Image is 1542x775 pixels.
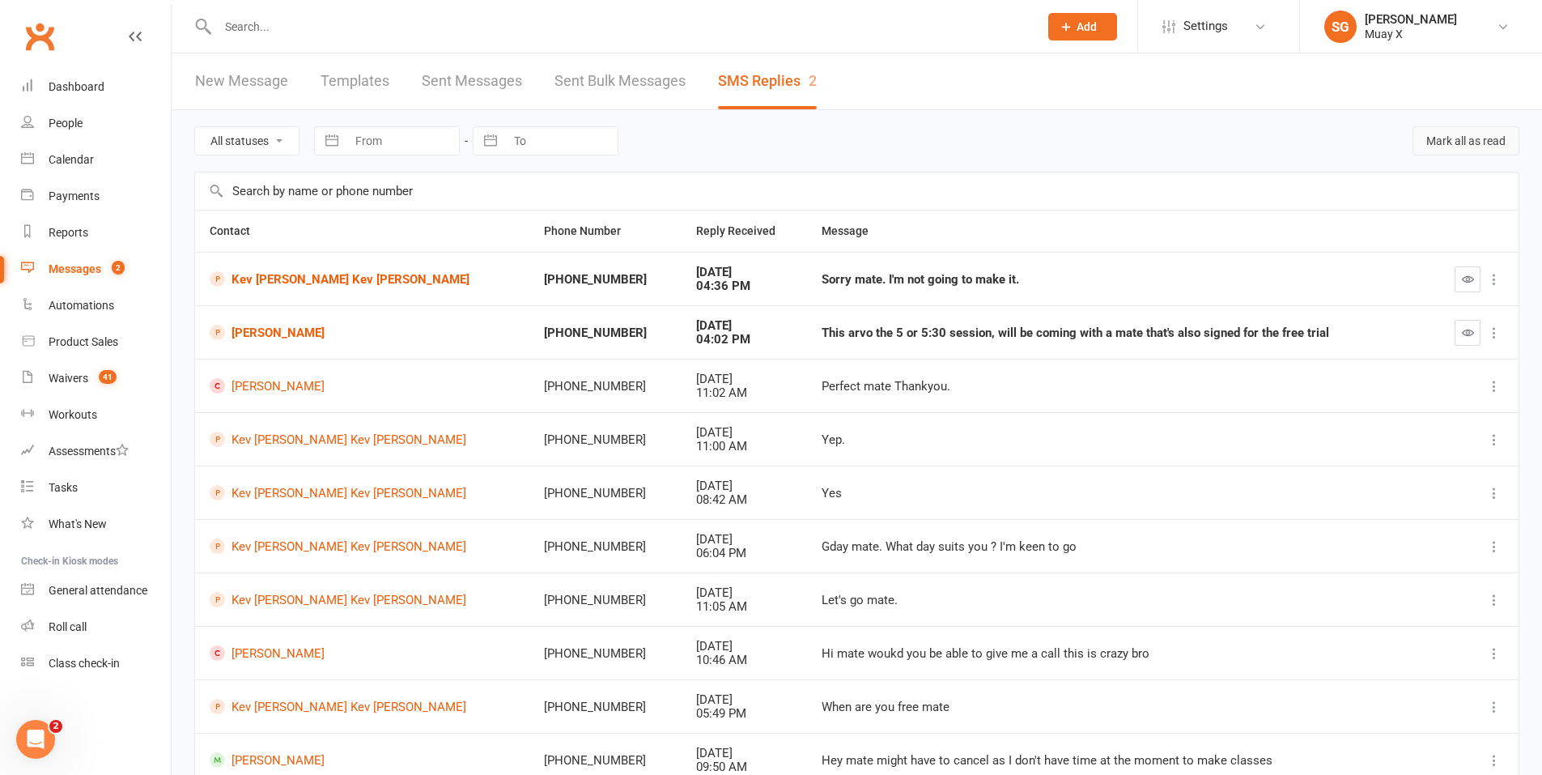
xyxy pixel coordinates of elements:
div: [DATE] [696,640,792,654]
a: General attendance kiosk mode [21,573,171,609]
div: Messages [49,262,101,275]
iframe: Intercom live chat [16,720,55,759]
a: Dashboard [21,69,171,105]
span: 2 [49,720,62,733]
div: [DATE] [696,693,792,707]
div: [PHONE_NUMBER] [544,540,667,554]
div: [PHONE_NUMBER] [544,700,667,714]
div: This arvo the 5 or 5:30 session, will be coming with a mate that's also signed for the free trial [822,326,1413,340]
input: Search by name or phone number [195,172,1519,210]
input: To [505,127,618,155]
div: [DATE] [696,426,792,440]
div: Gday mate. What day suits you ? I'm keen to go [822,540,1413,554]
th: Contact [195,211,529,252]
div: 04:36 PM [696,279,792,293]
div: Assessments [49,445,129,458]
span: Settings [1183,8,1228,45]
a: Roll call [21,609,171,645]
div: 10:46 AM [696,654,792,667]
a: People [21,105,171,142]
div: [PHONE_NUMBER] [544,433,667,447]
a: Clubworx [19,16,60,57]
a: Assessments [21,433,171,470]
div: [PHONE_NUMBER] [544,647,667,661]
a: Kev [PERSON_NAME] Kev [PERSON_NAME] [210,592,515,607]
div: [PHONE_NUMBER] [544,326,667,340]
a: Tasks [21,470,171,506]
div: What's New [49,517,107,530]
a: Kev [PERSON_NAME] Kev [PERSON_NAME] [210,539,515,554]
div: [DATE] [696,373,792,386]
th: Message [807,211,1428,252]
div: [PHONE_NUMBER] [544,487,667,500]
button: Mark all as read [1412,126,1519,155]
a: [PERSON_NAME] [210,325,515,340]
a: Sent Messages [422,53,522,109]
button: Add [1048,13,1117,40]
a: Messages 2 [21,251,171,287]
div: Roll call [49,620,87,633]
a: Automations [21,287,171,324]
div: [PHONE_NUMBER] [544,380,667,394]
a: Class kiosk mode [21,645,171,682]
div: [DATE] [696,266,792,279]
div: 06:04 PM [696,547,792,560]
div: Hey mate might have to cancel as I don't have time at the moment to make classes [822,754,1413,768]
div: Reports [49,226,88,239]
a: Kev [PERSON_NAME] Kev [PERSON_NAME] [210,271,515,287]
div: Automations [49,299,114,312]
a: [PERSON_NAME] [210,752,515,768]
div: Yes [822,487,1413,500]
th: Reply Received [682,211,807,252]
a: Payments [21,178,171,215]
div: 2 [809,72,817,89]
div: Hi mate woukd you be able to give me a call this is crazy bro [822,647,1413,661]
div: Workouts [49,408,97,421]
div: Muay X [1365,27,1457,41]
div: [DATE] [696,479,792,493]
div: General attendance [49,584,147,597]
a: Kev [PERSON_NAME] Kev [PERSON_NAME] [210,432,515,447]
div: Tasks [49,481,78,494]
div: Let's go mate. [822,594,1413,607]
div: 05:49 PM [696,707,792,721]
div: [PHONE_NUMBER] [544,754,667,768]
div: [DATE] [696,533,792,547]
span: 41 [99,370,117,384]
a: Waivers 41 [21,360,171,397]
div: 09:50 AM [696,760,792,774]
div: 11:02 AM [696,386,792,400]
div: Dashboard [49,80,104,93]
div: Product Sales [49,335,118,348]
th: Phone Number [529,211,682,252]
div: Waivers [49,372,88,385]
div: [DATE] [696,319,792,333]
div: Sorry mate. I'm not going to make it. [822,273,1413,287]
a: Templates [321,53,389,109]
span: 2 [112,261,125,275]
div: [PHONE_NUMBER] [544,594,667,607]
a: Workouts [21,397,171,433]
a: Reports [21,215,171,251]
div: 11:00 AM [696,440,792,454]
a: Kev [PERSON_NAME] Kev [PERSON_NAME] [210,699,515,714]
div: 08:42 AM [696,493,792,507]
a: Calendar [21,142,171,178]
div: [DATE] [696,747,792,760]
div: Calendar [49,153,94,166]
div: 11:05 AM [696,600,792,614]
a: Product Sales [21,324,171,360]
a: SMS Replies2 [718,53,817,109]
a: Kev [PERSON_NAME] Kev [PERSON_NAME] [210,485,515,500]
div: [PERSON_NAME] [1365,12,1457,27]
a: New Message [195,53,288,109]
a: What's New [21,506,171,543]
div: Perfect mate Thankyou. [822,380,1413,394]
div: Payments [49,189,100,202]
div: SG [1324,11,1357,43]
a: [PERSON_NAME] [210,378,515,394]
a: [PERSON_NAME] [210,645,515,661]
div: 04:02 PM [696,333,792,347]
div: [DATE] [696,586,792,600]
div: When are you free mate [822,700,1413,714]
